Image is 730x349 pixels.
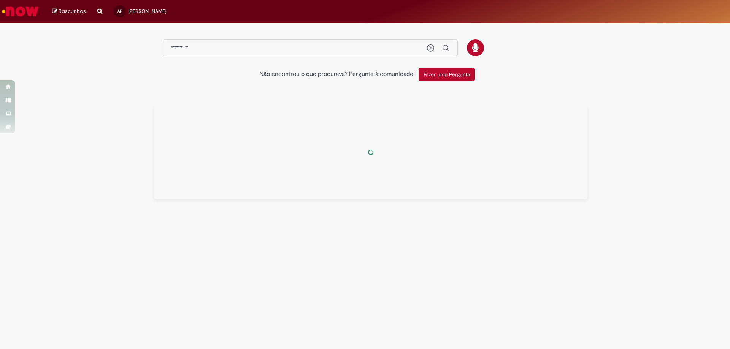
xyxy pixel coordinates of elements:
button: Fazer uma Pergunta [419,68,475,81]
span: Rascunhos [59,8,86,15]
a: Rascunhos [52,8,86,15]
span: AF [117,9,122,14]
span: [PERSON_NAME] [128,8,167,14]
div: Tudo [154,106,587,199]
img: ServiceNow [1,4,40,19]
h2: Não encontrou o que procurava? Pergunte à comunidade! [259,71,415,78]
